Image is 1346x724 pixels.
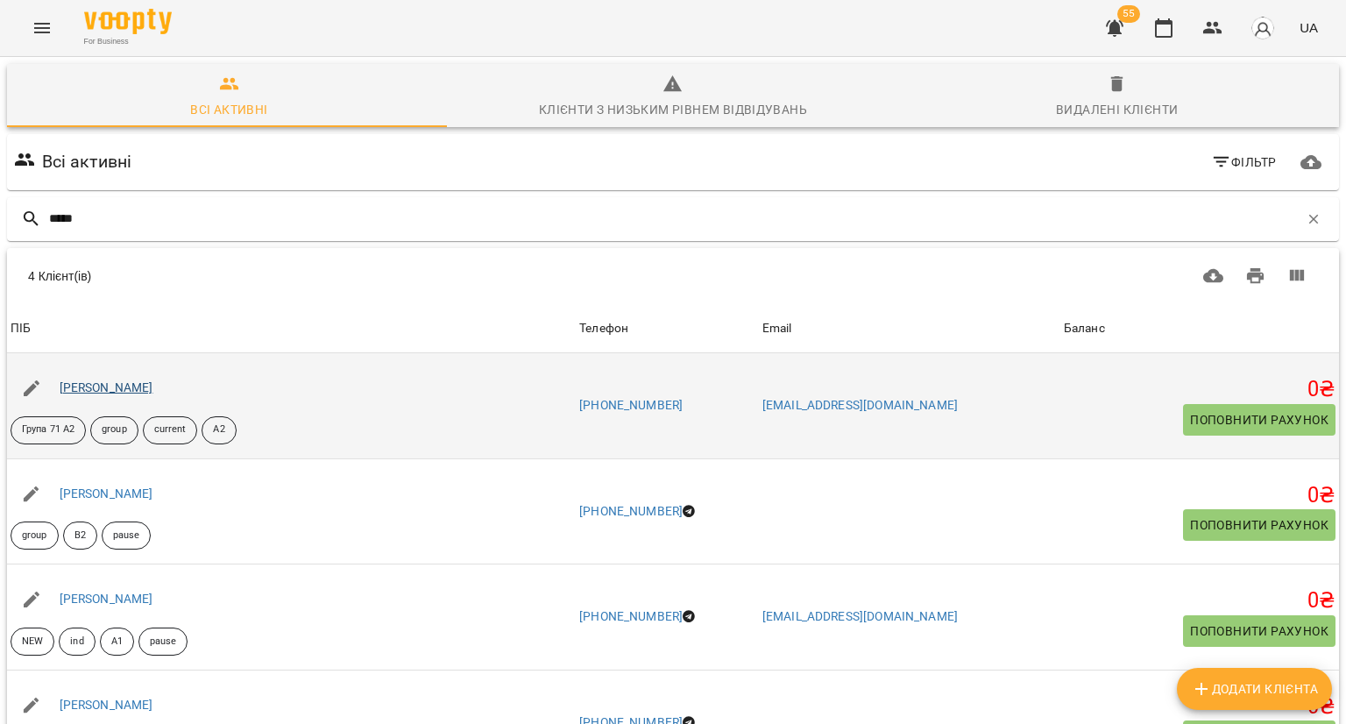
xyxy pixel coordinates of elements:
[1190,621,1328,642] span: Поповнити рахунок
[154,422,187,437] p: current
[11,318,31,339] div: ПІБ
[1300,18,1318,37] span: UA
[11,318,572,339] span: ПІБ
[1191,678,1318,699] span: Додати клієнта
[59,628,95,656] div: ind
[1250,16,1275,40] img: avatar_s.png
[213,422,224,437] p: А2
[60,486,153,500] a: [PERSON_NAME]
[11,628,54,656] div: NEW
[1193,255,1235,297] button: Завантажити CSV
[579,318,628,339] div: Телефон
[150,635,177,649] p: pause
[1064,482,1335,509] h5: 0 ₴
[63,522,97,550] div: В2
[1117,5,1140,23] span: 55
[22,529,47,543] p: group
[1190,515,1328,536] span: Поповнити рахунок
[1183,404,1335,436] button: Поповнити рахунок
[579,504,683,518] a: [PHONE_NUMBER]
[762,318,792,339] div: Email
[1204,146,1284,178] button: Фільтр
[1235,255,1277,297] button: Друк
[60,592,153,606] a: [PERSON_NAME]
[111,635,123,649] p: А1
[7,248,1339,304] div: Table Toolbar
[579,609,683,623] a: [PHONE_NUMBER]
[22,635,43,649] p: NEW
[762,609,958,623] a: [EMAIL_ADDRESS][DOMAIN_NAME]
[60,698,153,712] a: [PERSON_NAME]
[1211,152,1277,173] span: Фільтр
[138,628,188,656] div: pause
[113,529,140,543] p: pause
[28,267,642,285] div: 4 Клієнт(ів)
[539,99,807,120] div: Клієнти з низьким рівнем відвідувань
[102,422,127,437] p: group
[579,318,628,339] div: Sort
[202,416,236,444] div: А2
[84,36,172,47] span: For Business
[1064,376,1335,403] h5: 0 ₴
[143,416,198,444] div: current
[84,9,172,34] img: Voopty Logo
[100,628,134,656] div: А1
[1056,99,1178,120] div: Видалені клієнти
[1177,668,1332,710] button: Додати клієнта
[1064,318,1335,339] span: Баланс
[762,318,792,339] div: Sort
[1183,509,1335,541] button: Поповнити рахунок
[1064,318,1105,339] div: Sort
[60,380,153,394] a: [PERSON_NAME]
[42,148,132,175] h6: Всі активні
[11,416,86,444] div: Група 71 А2
[102,522,152,550] div: pause
[762,318,1057,339] span: Email
[579,318,755,339] span: Телефон
[11,318,31,339] div: Sort
[1190,409,1328,430] span: Поповнити рахунок
[1183,615,1335,647] button: Поповнити рахунок
[1064,587,1335,614] h5: 0 ₴
[762,398,958,412] a: [EMAIL_ADDRESS][DOMAIN_NAME]
[21,7,63,49] button: Menu
[70,635,83,649] p: ind
[190,99,267,120] div: Всі активні
[11,522,59,550] div: group
[1064,693,1335,720] h5: 0 ₴
[1276,255,1318,297] button: Вигляд колонок
[22,422,74,437] p: Група 71 А2
[1293,11,1325,44] button: UA
[74,529,86,543] p: В2
[90,416,138,444] div: group
[1064,318,1105,339] div: Баланс
[579,398,683,412] a: [PHONE_NUMBER]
